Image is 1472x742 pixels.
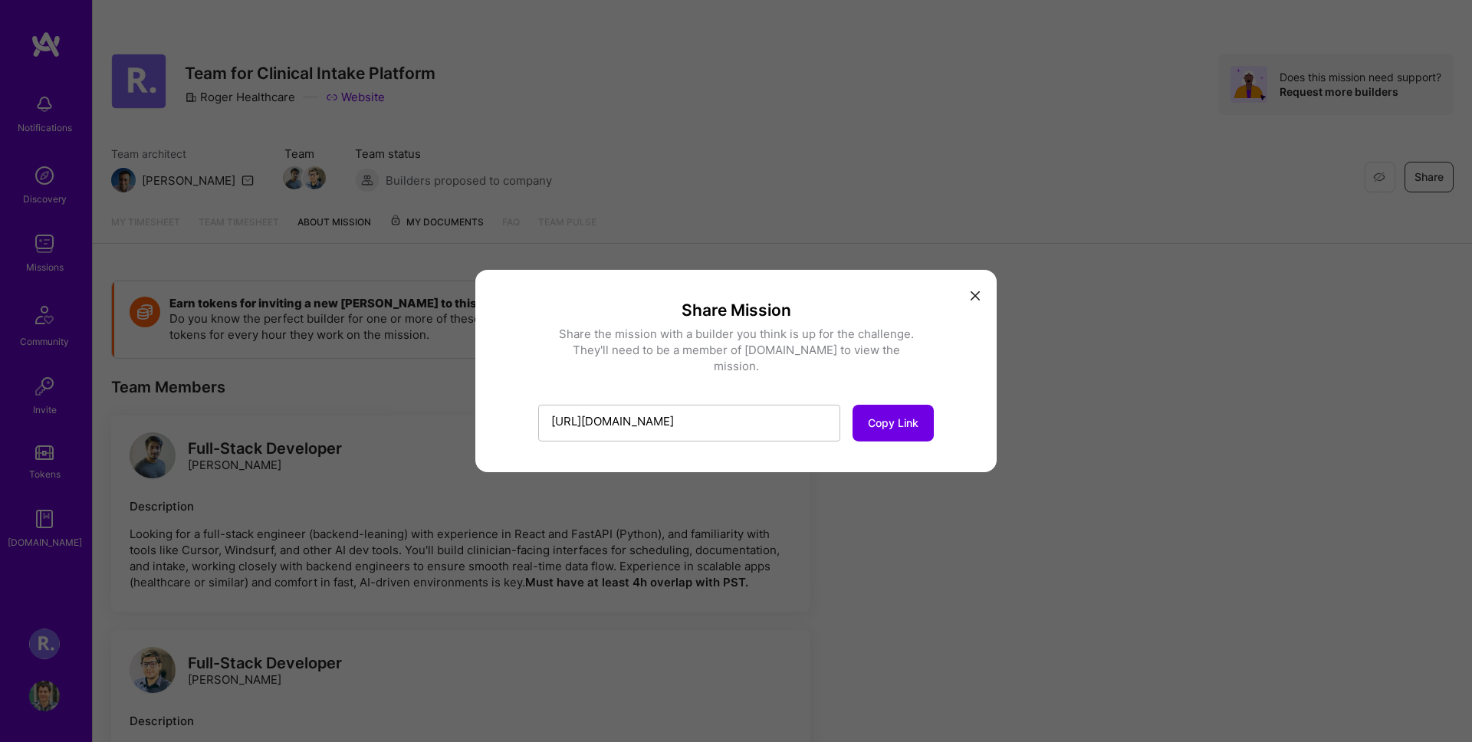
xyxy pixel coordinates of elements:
div: modal [475,270,997,472]
h3: Share Mission [682,300,791,320]
button: Copy Link [853,405,934,442]
i: icon Close [971,291,980,300]
span: Copy Link [868,415,918,431]
p: Share the mission with a builder you think is up for the challenge. They'll need to be a member o... [556,326,916,374]
div: [URL][DOMAIN_NAME] [538,405,840,442]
